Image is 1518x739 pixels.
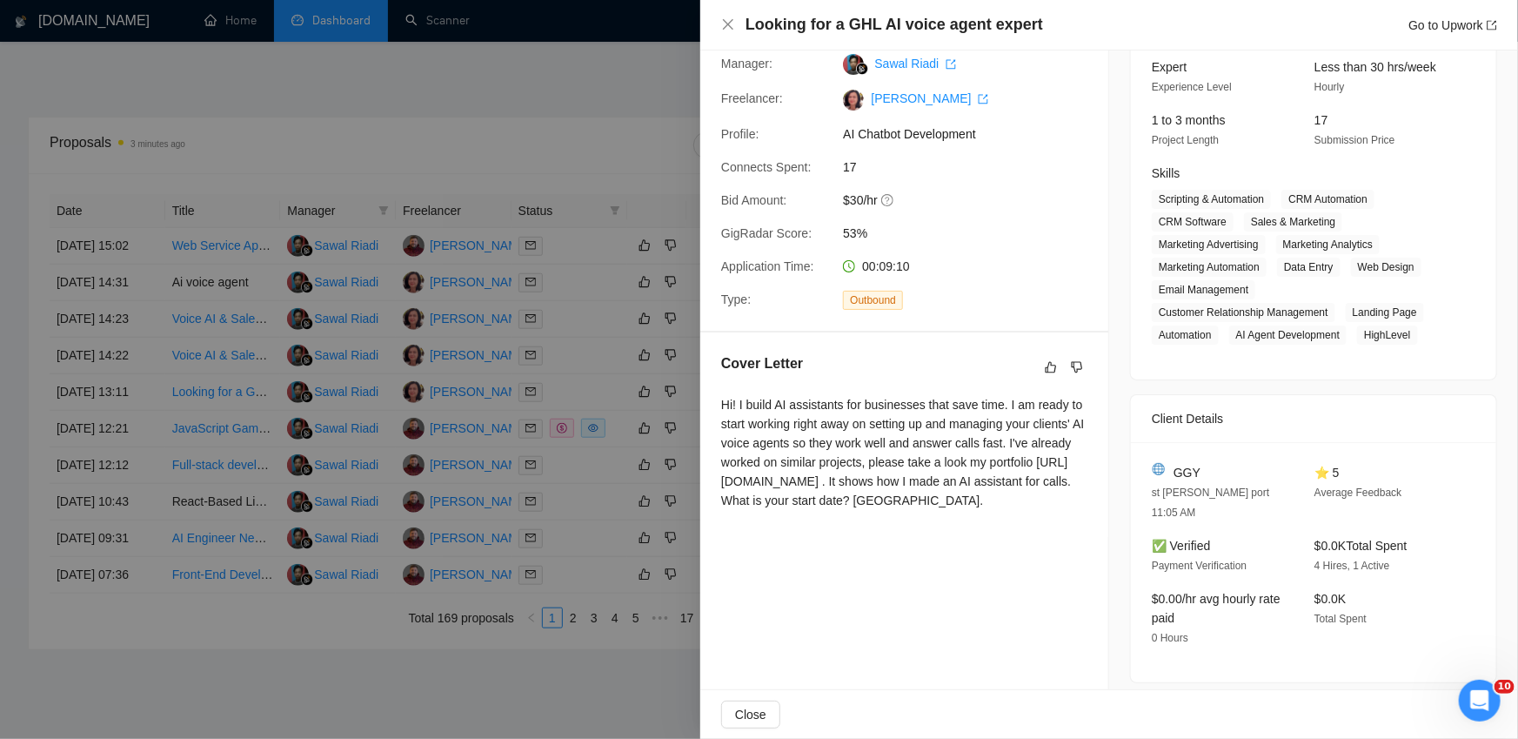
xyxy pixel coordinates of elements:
[1152,560,1247,572] span: Payment Verification
[843,291,903,310] span: Outbound
[862,259,910,273] span: 00:09:10
[1152,258,1267,277] span: Marketing Automation
[1152,134,1219,146] span: Project Length
[721,353,803,374] h5: Cover Letter
[843,191,1104,210] span: $30/hr
[721,395,1087,510] div: Hi! I build AI assistants for businesses that save time. I am ready to start working right away o...
[1281,190,1374,209] span: CRM Automation
[1152,539,1211,553] span: ✅ Verified
[874,57,956,71] a: Sawal Riadi export
[721,57,772,71] span: Manager:
[746,14,1043,36] h4: Looking for a GHL AI voice agent expert
[1229,326,1347,345] span: AI Agent Development
[1314,560,1390,572] span: 4 Hires, 1 Active
[721,91,783,105] span: Freelancer:
[856,63,868,75] img: gigradar-bm.png
[843,260,855,272] span: clock-circle
[1314,487,1402,499] span: Average Feedback
[1152,113,1226,127] span: 1 to 3 months
[1152,280,1255,299] span: Email Management
[1040,357,1061,378] button: like
[1071,360,1083,374] span: dislike
[1351,258,1421,277] span: Web Design
[843,124,1104,144] span: AI Chatbot Development
[1314,539,1408,553] span: $0.0K Total Spent
[721,193,787,207] span: Bid Amount:
[1314,592,1347,606] span: $0.0K
[1495,680,1515,694] span: 10
[1314,81,1345,93] span: Hourly
[843,158,1104,177] span: 17
[721,259,814,273] span: Application Time:
[871,91,988,105] a: [PERSON_NAME] export
[1314,613,1367,625] span: Total Spent
[1357,326,1417,345] span: HighLevel
[1152,81,1232,93] span: Experience Level
[721,160,812,174] span: Connects Spent:
[1152,190,1271,209] span: Scripting & Automation
[843,90,864,111] img: c1BZ4EIRmZyLBwpOeYT1aH7Sr5VCocdbJ-Vdb4zWULwB0aTKlDsavRUcPTO14gZKZ3
[1152,166,1180,180] span: Skills
[1153,463,1165,475] img: 🌐
[735,705,766,724] span: Close
[1152,303,1335,322] span: Customer Relationship Management
[1152,326,1219,345] span: Automation
[1152,60,1187,74] span: Expert
[721,701,780,729] button: Close
[1314,60,1436,74] span: Less than 30 hrs/week
[1152,487,1269,519] span: st [PERSON_NAME] port 11:05 AM
[1277,258,1341,277] span: Data Entry
[721,127,759,141] span: Profile:
[1152,235,1266,254] span: Marketing Advertising
[1152,632,1188,644] span: 0 Hours
[843,224,1104,243] span: 53%
[1314,113,1328,127] span: 17
[881,193,895,207] span: question-circle
[1067,357,1087,378] button: dislike
[1346,303,1424,322] span: Landing Page
[721,226,812,240] span: GigRadar Score:
[1276,235,1380,254] span: Marketing Analytics
[1314,134,1395,146] span: Submission Price
[721,17,735,32] button: Close
[1459,680,1501,722] iframe: Intercom live chat
[1174,463,1200,482] span: GGY
[1152,212,1234,232] span: CRM Software
[721,292,751,306] span: Type:
[978,94,988,104] span: export
[1408,18,1497,32] a: Go to Upworkexport
[1487,20,1497,30] span: export
[1045,360,1057,374] span: like
[1314,466,1340,480] span: ⭐ 5
[1152,395,1475,442] div: Client Details
[946,59,956,70] span: export
[721,17,735,31] span: close
[1152,592,1281,625] span: $0.00/hr avg hourly rate paid
[1244,212,1342,232] span: Sales & Marketing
